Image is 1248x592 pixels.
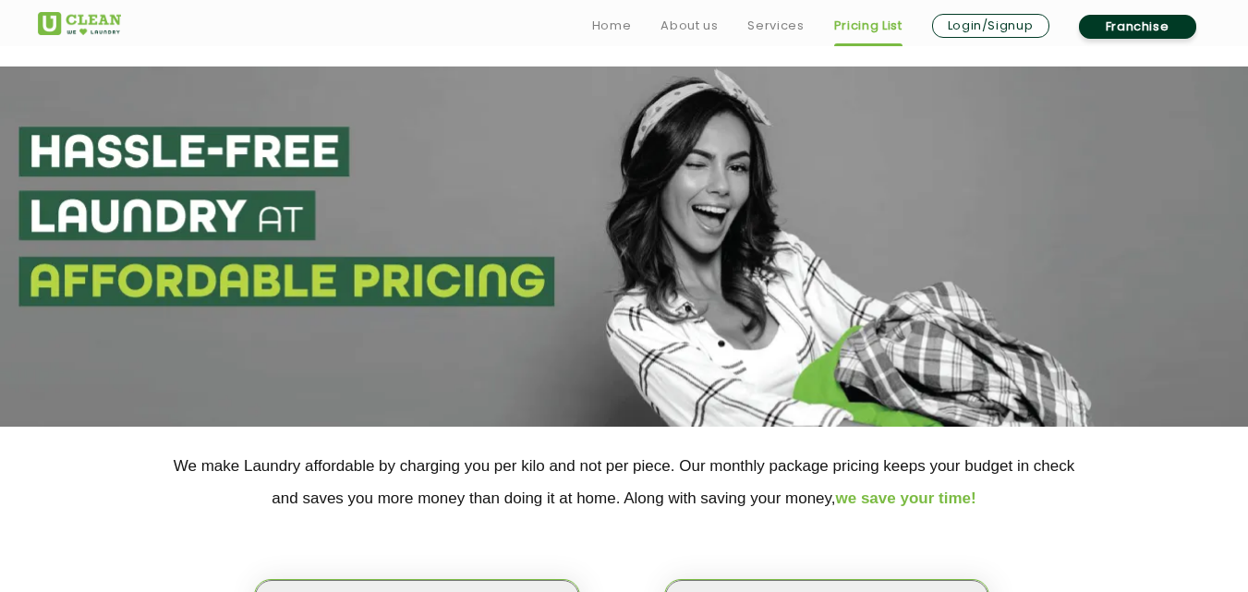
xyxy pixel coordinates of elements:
[38,12,121,35] img: UClean Laundry and Dry Cleaning
[592,15,632,37] a: Home
[932,14,1049,38] a: Login/Signup
[1079,15,1196,39] a: Franchise
[836,489,976,507] span: we save your time!
[660,15,718,37] a: About us
[747,15,804,37] a: Services
[38,450,1211,514] p: We make Laundry affordable by charging you per kilo and not per piece. Our monthly package pricin...
[834,15,903,37] a: Pricing List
